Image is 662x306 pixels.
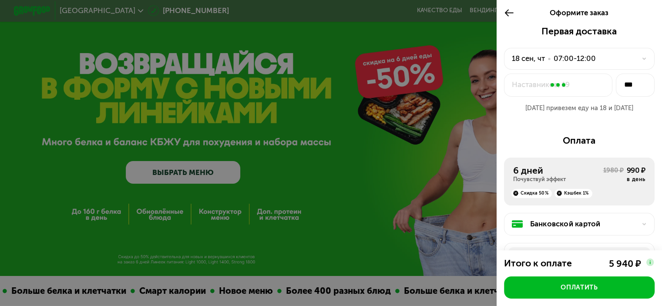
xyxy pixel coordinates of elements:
div: 6 дней [513,165,603,176]
div: Банковской картой [530,219,636,229]
div: Оплатить [561,283,598,292]
div: 18 сен, чт [512,53,545,64]
div: Оплата [504,135,655,146]
div: Подписка оплачивается за каждые 6 дней. Вы получите смс за день до автосписания. [508,247,651,273]
div: [DATE] привезем еду на 18 и [DATE] [504,104,655,113]
div: Первая доставка [504,26,655,37]
div: 990 ₽ [627,165,645,176]
div: 07:00-12:00 [554,53,596,64]
div: 5 940 ₽ [608,258,641,269]
button: Оплатить [504,276,655,299]
div: Итого к оплате [504,258,587,269]
div: Скидка 50% [511,189,552,198]
span: Оформите заказ [550,8,608,17]
div: в день [627,176,645,183]
div: • [548,53,551,64]
div: Почувствуй эффект [513,176,603,183]
div: 1980 ₽ [603,166,623,183]
div: Кэшбек 1% [554,189,592,198]
button: Наставников, 19 [504,74,612,97]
